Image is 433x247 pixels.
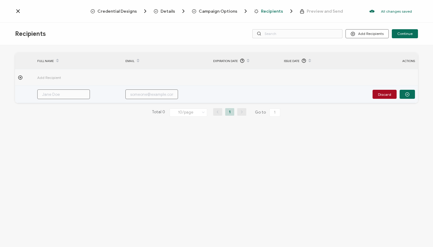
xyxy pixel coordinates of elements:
input: Search [252,29,342,38]
span: Add Recipient [37,74,94,81]
span: Continue [397,32,413,36]
input: someone@example.com [125,89,178,99]
div: EMAIL [122,56,210,66]
span: Go to [255,108,281,117]
span: Recipients [261,9,283,14]
span: Details [154,8,186,14]
span: Campaign Options [199,9,237,14]
div: ACTIONS [361,58,418,64]
span: Issue Date [284,58,299,64]
span: Credential Designs [97,9,137,14]
input: Jane Doe [37,89,90,99]
span: Details [161,9,175,14]
iframe: Chat Widget [403,218,433,247]
div: FULL NAME [34,56,122,66]
div: Breadcrumb [91,8,343,14]
span: Campaign Options [192,8,249,14]
button: Discard [373,90,397,99]
button: Continue [392,29,418,38]
p: All changes saved [381,9,412,14]
span: Total 0 [152,108,165,117]
li: 1 [225,108,234,116]
span: Recipients [254,8,294,14]
span: Expiration Date [213,58,238,64]
span: Credential Designs [91,8,148,14]
span: Preview and Send [307,9,343,14]
button: Add Recipients [345,29,389,38]
span: Recipients [15,30,46,38]
input: Select [170,108,207,117]
span: Preview and Send [300,9,343,14]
